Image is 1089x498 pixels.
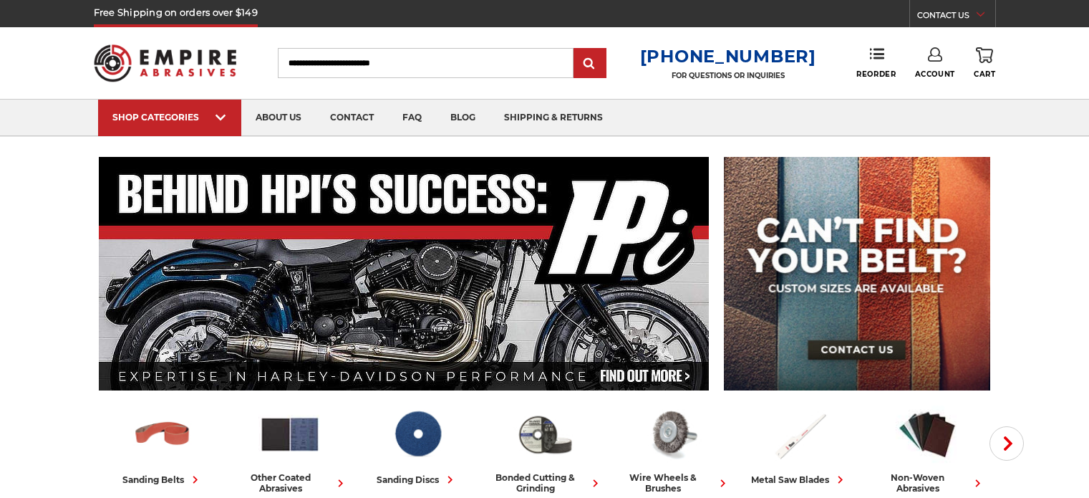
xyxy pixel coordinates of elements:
[490,100,617,136] a: shipping & returns
[94,35,237,91] img: Empire Abrasives
[105,403,221,487] a: sanding belts
[99,157,710,391] img: Banner for an interview featuring Horsepower Inc who makes Harley performance upgrades featured o...
[388,100,436,136] a: faq
[640,71,816,80] p: FOR QUESTIONS OR INQUIRIES
[724,157,990,391] img: promo banner for custom belts.
[241,100,316,136] a: about us
[232,403,348,494] a: other coated abrasives
[487,472,603,494] div: bonded cutting & grinding
[316,100,388,136] a: contact
[915,70,955,79] span: Account
[576,49,604,78] input: Submit
[258,403,321,465] img: Other Coated Abrasives
[487,403,603,494] a: bonded cutting & grinding
[232,472,348,494] div: other coated abrasives
[869,472,985,494] div: non-woven abrasives
[974,70,995,79] span: Cart
[122,472,203,487] div: sanding belts
[751,472,848,487] div: metal saw blades
[869,403,985,494] a: non-woven abrasives
[641,403,704,465] img: Wire Wheels & Brushes
[742,403,858,487] a: metal saw blades
[513,403,576,465] img: Bonded Cutting & Grinding
[386,403,449,465] img: Sanding Discs
[359,403,475,487] a: sanding discs
[614,403,730,494] a: wire wheels & brushes
[131,403,194,465] img: Sanding Belts
[896,403,959,465] img: Non-woven Abrasives
[614,472,730,494] div: wire wheels & brushes
[768,403,831,465] img: Metal Saw Blades
[436,100,490,136] a: blog
[856,47,896,78] a: Reorder
[856,70,896,79] span: Reorder
[640,46,816,67] a: [PHONE_NUMBER]
[112,112,227,123] div: SHOP CATEGORIES
[974,47,995,79] a: Cart
[917,7,995,27] a: CONTACT US
[377,472,458,487] div: sanding discs
[989,426,1024,461] button: Next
